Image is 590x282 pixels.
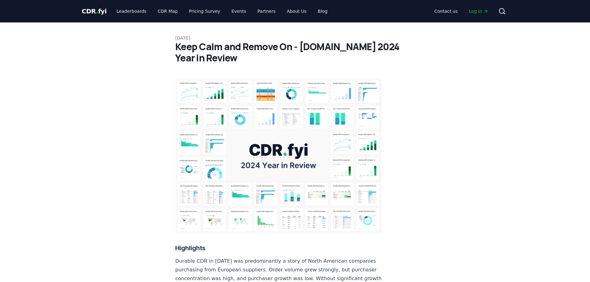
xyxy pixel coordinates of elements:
[175,41,415,64] h1: Keep Calm and Remove On - [DOMAIN_NAME] 2024 Year in Review
[96,7,98,15] span: .
[112,6,332,17] nav: Main
[282,6,312,17] a: About Us
[175,79,382,233] img: blog post image
[429,6,463,17] a: Contact us
[153,6,183,17] a: CDR Map
[226,6,251,17] a: Events
[313,6,332,17] a: Blog
[82,7,107,16] a: CDR.fyi
[464,6,493,17] a: Log in
[112,6,152,17] a: Leaderboards
[469,8,488,14] span: Log in
[175,243,382,253] h3: Highlights
[253,6,281,17] a: Partners
[429,6,493,17] nav: Main
[184,6,225,17] a: Pricing Survey
[175,35,415,41] p: [DATE]
[82,7,107,15] span: CDR fyi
